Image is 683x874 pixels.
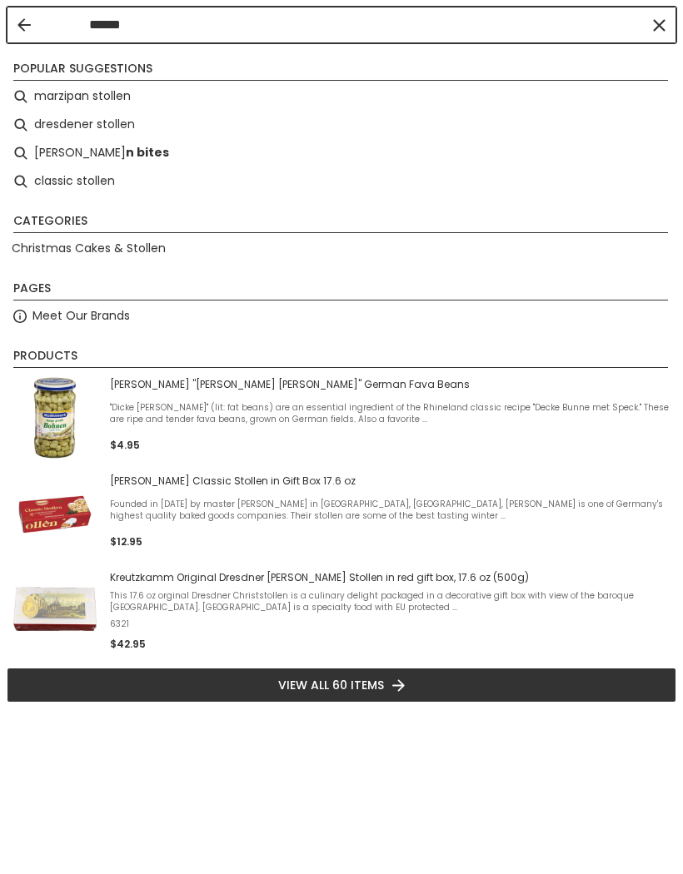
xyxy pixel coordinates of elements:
[7,563,676,659] li: Kreutzkamm Original Dresdner Christ Stollen in red gift box, 17.6 oz (500g)
[13,347,668,368] li: Products
[7,82,676,111] li: marzipan stollen
[278,676,384,694] span: View all 60 items
[110,378,670,391] span: [PERSON_NAME] "[PERSON_NAME] [PERSON_NAME]" German Fava Beans
[126,143,169,162] b: n bites
[110,534,142,549] span: $12.95
[651,17,667,33] button: Clear
[7,466,676,563] li: Kuchenmeister Classic Stollen in Gift Box 17.6 oz
[7,302,676,330] li: Meet Our Brands
[32,306,130,325] a: Meet Our Brands
[110,438,140,452] span: $4.95
[110,571,670,584] span: Kreutzkamm Original Dresdner [PERSON_NAME] Stollen in red gift box, 17.6 oz (500g)
[7,167,676,196] li: classic stollen
[7,370,676,466] li: Stollenwerk "Dicke Bohnen" German Fava Beans
[13,376,97,459] img: Stollenwerk fava beans in jar
[7,139,676,167] li: stollen bites
[13,569,670,653] a: Kreutzkamm Original Dresdner [PERSON_NAME] Stollen in red gift box, 17.6 oz (500g)This 17.6 oz or...
[110,590,670,613] span: This 17.6 oz orginal Dresdner Christstollen is a culinary delight packaged in a decorative gift b...
[17,18,31,32] button: Back
[110,618,670,630] span: 6321
[13,60,668,81] li: Popular suggestions
[13,376,670,459] a: Stollenwerk fava beans in jar[PERSON_NAME] "[PERSON_NAME] [PERSON_NAME]" German Fava Beans"Dicke ...
[13,473,670,556] a: Kuchenmeister Classic Stollen Box[PERSON_NAME] Classic Stollen in Gift Box 17.6 ozFounded in [DAT...
[110,402,670,425] span: "Dicke [PERSON_NAME]" (lit: fat beans) are an essential ingredient of the Rhineland classic recip...
[7,235,676,263] li: Christmas Cakes & Stollen
[13,280,668,300] li: Pages
[110,474,670,488] span: [PERSON_NAME] Classic Stollen in Gift Box 17.6 oz
[13,473,97,556] img: Kuchenmeister Classic Stollen Box
[110,637,146,651] span: $42.95
[13,212,668,233] li: Categories
[12,239,166,258] a: Christmas Cakes & Stollen
[110,499,670,522] span: Founded in [DATE] by master [PERSON_NAME] in [GEOGRAPHIC_DATA], [GEOGRAPHIC_DATA], [PERSON_NAME] ...
[7,111,676,139] li: dresdener stollen
[7,668,676,703] li: View all 60 items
